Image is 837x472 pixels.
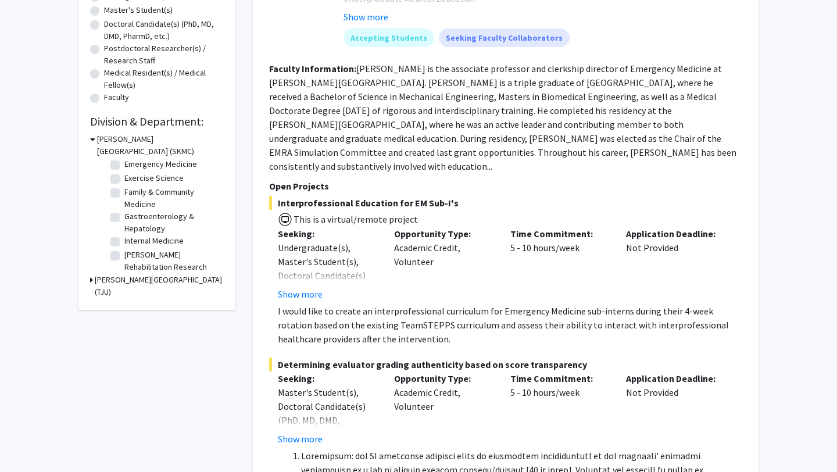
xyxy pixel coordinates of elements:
[124,210,221,235] label: Gastroenterology & Hepatology
[90,115,224,128] h2: Division & Department:
[124,172,184,184] label: Exercise Science
[385,371,502,446] div: Academic Credit, Volunteer
[104,18,224,42] label: Doctoral Candidate(s) (PhD, MD, DMD, PharmD, etc.)
[97,133,224,158] h3: [PERSON_NAME][GEOGRAPHIC_DATA] (SKMC)
[278,385,377,469] div: Master's Student(s), Doctoral Candidate(s) (PhD, MD, DMD, PharmD, etc.), Medical Resident(s) / Me...
[617,371,734,446] div: Not Provided
[278,432,323,446] button: Show more
[385,227,502,301] div: Academic Credit, Volunteer
[269,63,736,172] fg-read-more: [PERSON_NAME] is the associate professor and clerkship director of Emergency Medicine at [PERSON_...
[626,227,725,241] p: Application Deadline:
[439,28,570,47] mat-chip: Seeking Faculty Collaborators
[124,158,197,170] label: Emergency Medicine
[344,28,434,47] mat-chip: Accepting Students
[510,371,609,385] p: Time Commitment:
[278,227,377,241] p: Seeking:
[344,10,388,24] button: Show more
[9,420,49,463] iframe: Chat
[394,227,493,241] p: Opportunity Type:
[502,227,618,301] div: 5 - 10 hours/week
[510,227,609,241] p: Time Commitment:
[269,63,356,74] b: Faculty Information:
[124,186,221,210] label: Family & Community Medicine
[278,304,742,346] p: I would like to create an interprofessional curriculum for Emergency Medicine sub-interns during ...
[292,213,418,225] span: This is a virtual/remote project
[617,227,734,301] div: Not Provided
[278,241,377,310] div: Undergraduate(s), Master's Student(s), Doctoral Candidate(s) (PhD, MD, DMD, PharmD, etc.), Faculty
[104,42,224,67] label: Postdoctoral Researcher(s) / Research Staff
[269,179,742,193] p: Open Projects
[626,371,725,385] p: Application Deadline:
[394,371,493,385] p: Opportunity Type:
[124,235,184,247] label: Internal Medicine
[104,67,224,91] label: Medical Resident(s) / Medical Fellow(s)
[104,4,173,16] label: Master's Student(s)
[104,91,129,103] label: Faculty
[278,287,323,301] button: Show more
[502,371,618,446] div: 5 - 10 hours/week
[269,357,742,371] span: Determining evaluator grading authenticity based on score transparency
[95,274,224,298] h3: [PERSON_NAME][GEOGRAPHIC_DATA] (TJU)
[269,196,742,210] span: Interprofessional Education for EM Sub-I's
[278,371,377,385] p: Seeking:
[124,249,221,285] label: [PERSON_NAME] Rehabilitation Research Institute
